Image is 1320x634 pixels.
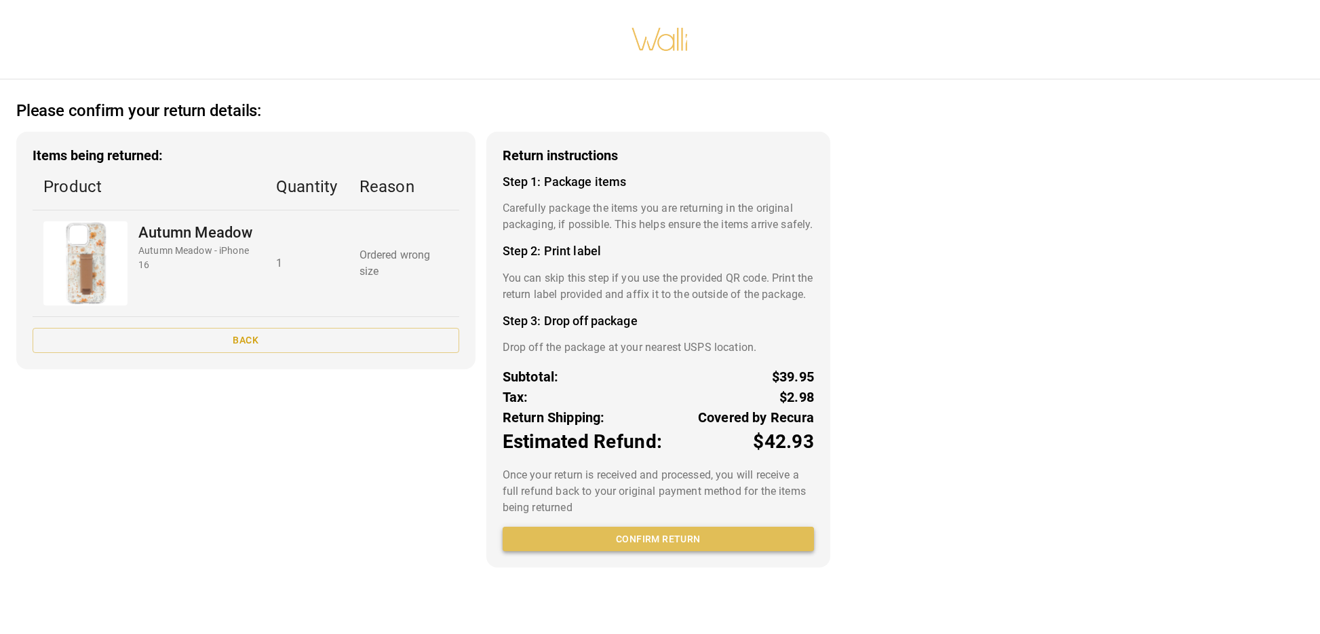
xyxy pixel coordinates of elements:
p: Carefully package the items you are returning in the original packaging, if possible. This helps ... [503,200,814,233]
p: $39.95 [772,367,814,387]
p: Reason [360,174,448,199]
p: Ordered wrong size [360,247,448,280]
p: Covered by Recura [698,407,814,428]
p: $42.93 [753,428,814,456]
p: Tax: [503,387,528,407]
button: Confirm return [503,527,814,552]
p: Estimated Refund: [503,428,662,456]
p: Drop off the package at your nearest USPS location. [503,339,814,356]
h2: Please confirm your return details: [16,101,261,121]
p: You can skip this step if you use the provided QR code. Print the return label provided and affix... [503,270,814,303]
p: 1 [276,255,338,272]
h3: Return instructions [503,148,814,164]
p: Subtotal: [503,367,559,387]
img: walli-inc.myshopify.com [631,10,689,69]
h3: Items being returned: [33,148,459,164]
p: Return Shipping: [503,407,605,428]
p: Quantity [276,174,338,199]
p: Autumn Meadow - iPhone 16 [138,244,254,272]
h4: Step 2: Print label [503,244,814,259]
p: Once your return is received and processed, you will receive a full refund back to your original ... [503,467,814,516]
p: Product [43,174,254,199]
h4: Step 3: Drop off package [503,314,814,329]
p: $2.98 [779,387,814,407]
h4: Step 1: Package items [503,174,814,189]
button: Back [33,328,459,353]
p: Autumn Meadow [138,221,254,244]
